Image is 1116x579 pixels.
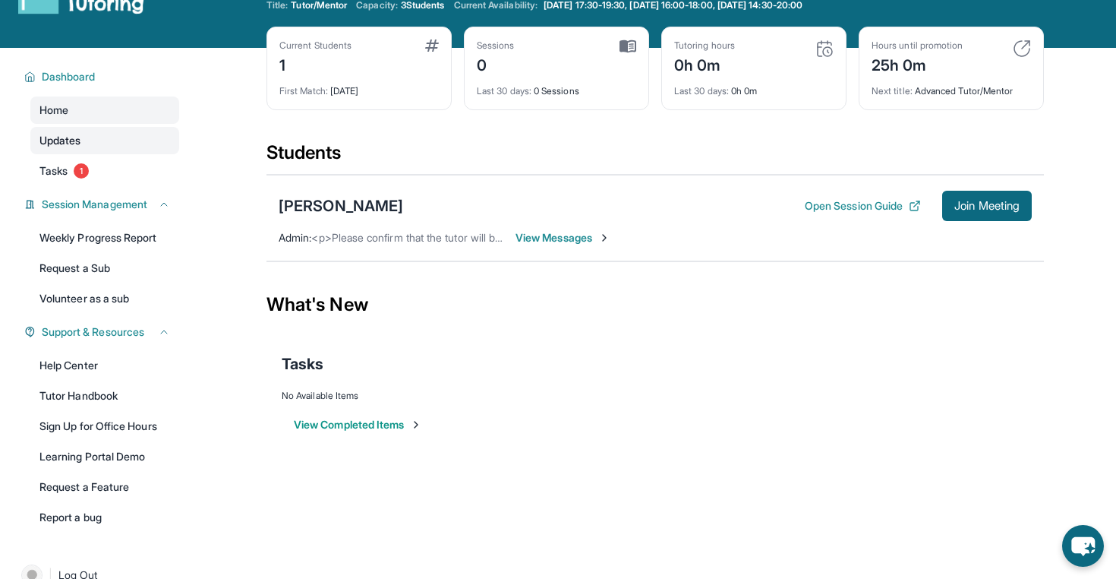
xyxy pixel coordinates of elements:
span: Updates [39,133,81,148]
div: 0 Sessions [477,76,636,97]
span: Home [39,103,68,118]
a: Sign Up for Office Hours [30,413,179,440]
div: [DATE] [279,76,439,97]
div: [PERSON_NAME] [279,195,403,217]
div: Current Students [279,40,352,52]
a: Tasks1 [30,157,179,185]
a: Updates [30,127,179,154]
span: Next title : [872,85,913,96]
span: First Match : [279,85,328,96]
a: Tutor Handbook [30,382,179,410]
span: Dashboard [42,69,96,84]
img: card [815,40,834,58]
span: Last 30 days : [674,85,729,96]
a: Volunteer as a sub [30,285,179,312]
div: 0 [477,52,515,76]
button: Session Management [36,197,170,212]
div: No Available Items [282,390,1029,402]
img: card [1013,40,1031,58]
div: 0h 0m [674,52,735,76]
div: Hours until promotion [872,40,963,52]
a: Weekly Progress Report [30,224,179,252]
a: Report a bug [30,504,179,531]
img: Chevron-Right [598,232,610,244]
div: 0h 0m [674,76,834,97]
span: View Messages [515,230,610,245]
a: Learning Portal Demo [30,443,179,470]
div: Tutoring hours [674,40,735,52]
div: 25h 0m [872,52,963,76]
div: Students [266,141,1044,174]
span: Tasks [282,353,323,375]
button: Join Meeting [942,191,1032,221]
a: Request a Feature [30,473,179,501]
div: Advanced Tutor/Mentor [872,76,1031,97]
button: Open Session Guide [805,198,921,214]
img: card [425,40,439,52]
button: chat-button [1062,525,1104,567]
span: <p>Please confirm that the tutor will be able to attend your first assigned meeting time before j... [311,231,859,244]
div: Sessions [477,40,515,52]
span: Tasks [39,163,68,179]
span: Join Meeting [954,201,1020,210]
img: card [619,40,636,53]
button: Support & Resources [36,324,170,340]
span: Admin : [279,231,311,244]
a: Help Center [30,352,179,379]
div: 1 [279,52,352,76]
a: Request a Sub [30,255,179,282]
a: Home [30,96,179,124]
span: Support & Resources [42,324,144,340]
span: 1 [74,163,89,179]
span: Session Management [42,197,147,212]
div: What's New [266,271,1044,338]
button: Dashboard [36,69,170,84]
button: View Completed Items [294,417,422,432]
span: Last 30 days : [477,85,531,96]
